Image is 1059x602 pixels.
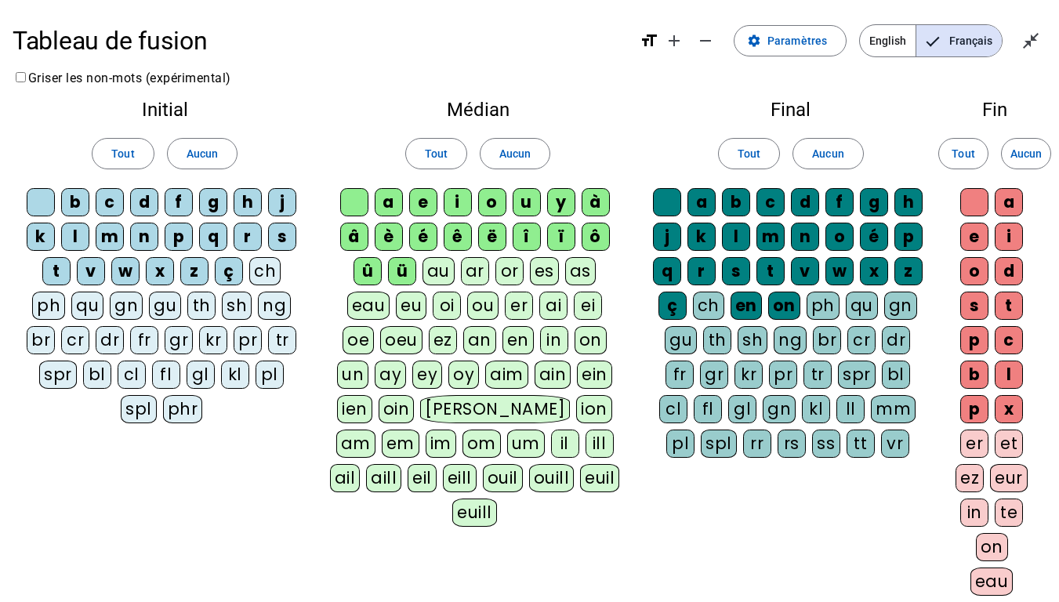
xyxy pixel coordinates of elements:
[812,144,843,163] span: Aucun
[792,138,863,169] button: Aucun
[167,138,238,169] button: Aucun
[860,25,916,56] span: English
[1021,31,1040,50] mat-icon: close_fullscreen
[658,25,690,56] button: Augmenter la taille de la police
[734,25,847,56] button: Paramètres
[690,25,721,56] button: Diminuer la taille de la police
[916,25,1002,56] span: Français
[952,144,974,163] span: Tout
[111,144,134,163] span: Tout
[1010,144,1042,163] span: Aucun
[425,144,448,163] span: Tout
[938,138,988,169] button: Tout
[859,24,1003,57] mat-button-toggle-group: Language selection
[405,138,467,169] button: Tout
[738,144,760,163] span: Tout
[747,34,761,48] mat-icon: settings
[696,31,715,50] mat-icon: remove
[718,138,780,169] button: Tout
[92,138,154,169] button: Tout
[1001,138,1051,169] button: Aucun
[187,144,218,163] span: Aucun
[665,31,684,50] mat-icon: add
[480,138,550,169] button: Aucun
[767,31,827,50] span: Paramètres
[1015,25,1046,56] button: Quitter le plein écran
[499,144,531,163] span: Aucun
